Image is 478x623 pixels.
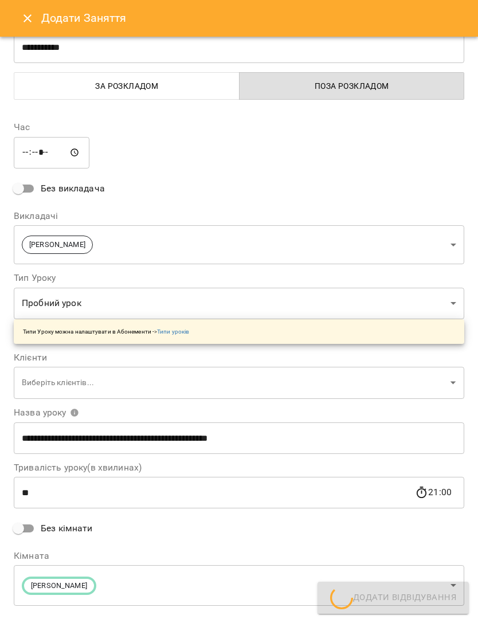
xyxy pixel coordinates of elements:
[14,225,464,264] div: [PERSON_NAME]
[14,273,464,283] label: Тип Уроку
[14,551,464,561] label: Кімната
[22,240,92,250] span: [PERSON_NAME]
[14,123,464,132] label: Час
[14,463,464,472] label: Тривалість уроку(в хвилинах)
[14,5,41,32] button: Close
[14,408,79,417] span: Назва уроку
[157,328,189,335] a: Типи уроків
[14,565,464,606] div: [PERSON_NAME]
[246,79,458,93] span: Поза розкладом
[41,182,105,195] span: Без викладача
[41,522,93,535] span: Без кімнати
[24,581,94,591] span: [PERSON_NAME]
[41,9,464,27] h6: Додати Заняття
[23,327,189,336] p: Типи Уроку можна налаштувати в Абонементи ->
[14,367,464,399] div: Виберіть клієнтів...
[21,79,233,93] span: За розкладом
[14,72,240,100] button: За розкладом
[14,353,464,362] label: Клієнти
[14,211,464,221] label: Викладачі
[239,72,465,100] button: Поза розкладом
[14,287,464,319] div: Пробний урок
[22,377,446,389] p: Виберіть клієнтів...
[70,408,79,417] svg: Вкажіть назву уроку або виберіть клієнтів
